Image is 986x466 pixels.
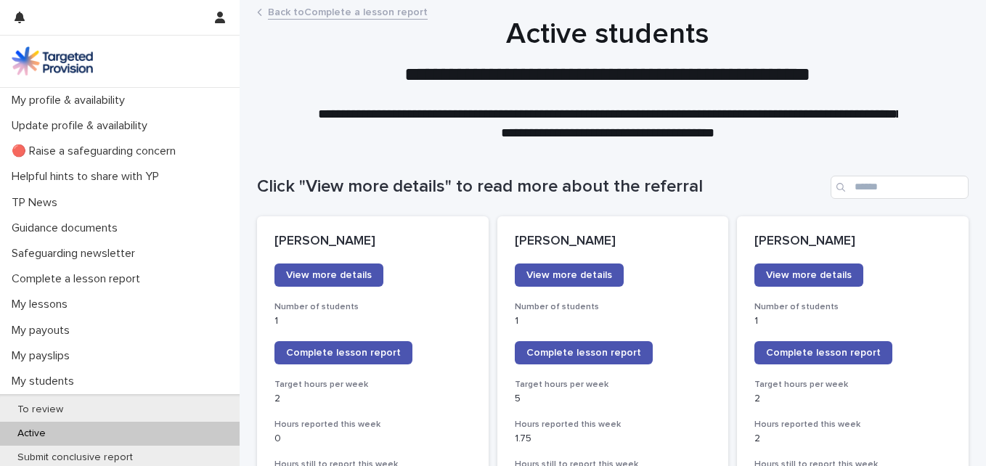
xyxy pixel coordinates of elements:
[274,301,471,313] h3: Number of students
[515,379,712,391] h3: Target hours per week
[515,341,653,364] a: Complete lesson report
[831,176,969,199] input: Search
[754,341,892,364] a: Complete lesson report
[268,3,428,20] a: Back toComplete a lesson report
[6,451,144,464] p: Submit conclusive report
[274,393,471,405] p: 2
[6,349,81,363] p: My payslips
[274,419,471,430] h3: Hours reported this week
[6,404,75,416] p: To review
[766,348,881,358] span: Complete lesson report
[6,170,171,184] p: Helpful hints to share with YP
[754,379,951,391] h3: Target hours per week
[754,315,951,327] p: 1
[515,301,712,313] h3: Number of students
[526,270,612,280] span: View more details
[515,315,712,327] p: 1
[515,419,712,430] h3: Hours reported this week
[754,263,863,287] a: View more details
[6,247,147,261] p: Safeguarding newsletter
[6,324,81,338] p: My payouts
[6,375,86,388] p: My students
[6,221,129,235] p: Guidance documents
[286,348,401,358] span: Complete lesson report
[274,433,471,445] p: 0
[754,433,951,445] p: 2
[754,234,951,250] p: [PERSON_NAME]
[254,17,961,52] h1: Active students
[274,341,412,364] a: Complete lesson report
[754,393,951,405] p: 2
[274,263,383,287] a: View more details
[6,272,152,286] p: Complete a lesson report
[6,119,159,133] p: Update profile & availability
[6,144,187,158] p: 🔴 Raise a safeguarding concern
[754,301,951,313] h3: Number of students
[274,379,471,391] h3: Target hours per week
[6,196,69,210] p: TP News
[526,348,641,358] span: Complete lesson report
[754,419,951,430] h3: Hours reported this week
[515,263,624,287] a: View more details
[515,234,712,250] p: [PERSON_NAME]
[515,393,712,405] p: 5
[6,298,79,311] p: My lessons
[286,270,372,280] span: View more details
[766,270,852,280] span: View more details
[12,46,93,75] img: M5nRWzHhSzIhMunXDL62
[257,176,825,197] h1: Click "View more details" to read more about the referral
[274,234,471,250] p: [PERSON_NAME]
[515,433,712,445] p: 1.75
[6,428,57,440] p: Active
[6,94,137,107] p: My profile & availability
[274,315,471,327] p: 1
